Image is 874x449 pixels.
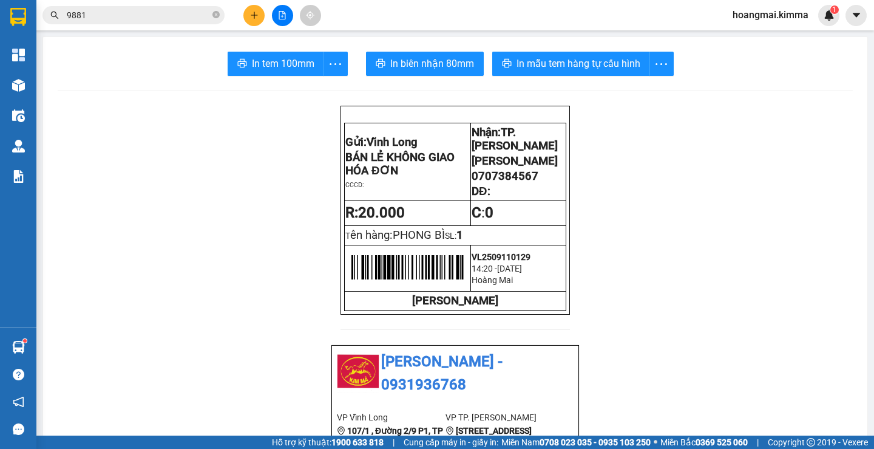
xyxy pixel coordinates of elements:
span: [DATE] [497,264,522,273]
span: SL: [445,231,456,241]
span: Vĩnh Long [367,135,418,149]
span: caret-down [851,10,862,21]
strong: 0708 023 035 - 0935 103 250 [540,437,651,447]
strong: R: [345,204,405,221]
strong: 1900 633 818 [331,437,384,447]
img: logo.jpg [337,351,379,393]
button: plus [243,5,265,26]
strong: 0369 525 060 [696,437,748,447]
button: more [324,52,348,76]
span: ⚪️ [654,440,657,445]
span: search [50,11,59,19]
span: T [345,231,445,241]
span: VL2509110129 [472,252,530,262]
span: Nhận: [79,12,108,24]
span: close-circle [212,11,220,18]
span: Miền Nam [501,436,651,449]
span: message [13,423,24,435]
span: Miền Bắc [660,436,748,449]
span: BÁN LẺ KHÔNG GIAO HÓA ĐƠN [345,151,455,177]
span: | [393,436,395,449]
sup: 1 [23,339,27,343]
img: warehouse-icon [12,341,25,354]
li: VP TP. [PERSON_NAME] [445,411,554,424]
img: logo-vxr [10,8,26,26]
span: more [324,57,347,72]
img: warehouse-icon [12,79,25,92]
span: DĐ: [472,185,490,198]
span: notification [13,396,24,408]
span: TP. [PERSON_NAME] [472,126,558,153]
span: 0707384567 [472,170,538,183]
span: 20.000 [358,204,405,221]
span: In tem 100mm [252,56,314,71]
span: printer [237,58,247,70]
span: [PERSON_NAME] [472,154,558,168]
b: [STREET_ADDRESS][PERSON_NAME] [445,426,532,449]
span: copyright [807,438,815,447]
img: solution-icon [12,170,25,183]
div: BÁN LẺ KHÔNG GIAO HÓA ĐƠN [10,39,70,98]
button: printerIn mẫu tem hàng tự cấu hình [492,52,650,76]
img: dashboard-icon [12,49,25,61]
span: PHONG BÌ [393,228,445,242]
img: icon-new-feature [824,10,835,21]
span: question-circle [13,369,24,380]
span: 0 [485,204,493,221]
span: plus [250,11,259,19]
span: ên hàng: [350,228,445,242]
span: close-circle [212,10,220,21]
button: file-add [272,5,293,26]
span: environment [445,427,454,435]
div: 0901494545 [79,69,176,86]
strong: [PERSON_NAME] [412,294,498,307]
span: hoangmai.kimma [723,7,818,22]
button: printerIn biên nhận 80mm [366,52,484,76]
input: Tìm tên, số ĐT hoặc mã đơn [67,9,210,22]
b: 107/1 , Đường 2/9 P1, TP Vĩnh Long [337,426,443,449]
sup: 1 [830,5,839,14]
button: printerIn tem 100mm [228,52,324,76]
li: [PERSON_NAME] - 0931936768 [337,351,574,396]
div: TP. [PERSON_NAME] [79,10,176,39]
span: printer [376,58,385,70]
span: Cung cấp máy in - giấy in: [404,436,498,449]
span: | [757,436,759,449]
img: warehouse-icon [12,109,25,122]
span: 1 [456,228,463,242]
div: CHỊ [PERSON_NAME] [79,39,176,69]
li: VP Vĩnh Long [337,411,445,424]
span: In biên nhận 80mm [390,56,474,71]
span: : [472,204,493,221]
button: caret-down [845,5,867,26]
span: In mẫu tem hàng tự cấu hình [517,56,640,71]
span: Hỗ trợ kỹ thuật: [272,436,384,449]
strong: C [472,204,481,221]
span: CCCD: [345,181,364,189]
span: 1 [832,5,836,14]
span: Gửi: [345,135,418,149]
span: Nhận: [472,126,558,153]
img: warehouse-icon [12,140,25,153]
span: environment [337,427,345,435]
span: 14:20 - [472,264,497,273]
span: more [650,57,673,72]
div: Vĩnh Long [10,10,70,39]
span: file-add [278,11,286,19]
span: Gửi: [10,12,29,24]
button: more [649,52,674,76]
span: printer [502,58,512,70]
span: Hoàng Mai [472,275,513,285]
span: aim [306,11,314,19]
button: aim [300,5,321,26]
